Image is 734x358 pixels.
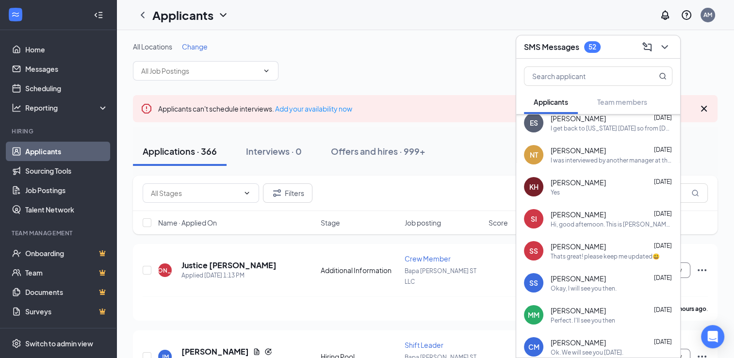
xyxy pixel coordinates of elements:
[639,39,655,55] button: ComposeMessage
[264,348,272,356] svg: Reapply
[654,274,672,281] span: [DATE]
[674,305,706,312] b: 2 hours ago
[25,161,108,180] a: Sourcing Tools
[551,146,606,155] span: [PERSON_NAME]
[489,218,508,228] span: Score
[151,188,239,198] input: All Stages
[405,267,476,285] span: Bapa [PERSON_NAME] ST LLC
[405,254,451,263] span: Crew Member
[551,316,615,325] div: Perfect. I'll see you then
[217,9,229,21] svg: ChevronDown
[528,310,539,320] div: MM
[551,274,606,283] span: [PERSON_NAME]
[25,79,108,98] a: Scheduling
[141,103,152,114] svg: Error
[530,118,538,128] div: ES
[246,145,302,157] div: Interviews · 0
[12,103,21,113] svg: Analysis
[551,284,617,293] div: Okay, I will see you then.
[654,338,672,345] span: [DATE]
[529,182,538,192] div: KH
[275,104,352,113] a: Add your availability now
[25,103,109,113] div: Reporting
[641,41,653,53] svg: ComposeMessage
[141,65,259,76] input: All Job Postings
[143,145,217,157] div: Applications · 366
[25,282,108,302] a: DocumentsCrown
[182,42,208,51] span: Change
[243,189,251,197] svg: ChevronDown
[25,142,108,161] a: Applicants
[524,42,579,52] h3: SMS Messages
[321,218,340,228] span: Stage
[331,145,425,157] div: Offers and hires · 999+
[551,124,672,132] div: I get back to [US_STATE] [DATE] so from [DATE] on im available
[659,72,667,80] svg: MagnifyingGlass
[551,306,606,315] span: [PERSON_NAME]
[696,264,708,276] svg: Ellipses
[531,214,537,224] div: SI
[551,114,606,123] span: [PERSON_NAME]
[405,218,441,228] span: Job posting
[140,266,190,275] div: [PERSON_NAME]
[11,10,20,19] svg: WorkstreamLogo
[158,104,352,113] span: Applicants can't schedule interviews.
[551,348,623,357] div: Ok. We will see you [DATE].
[158,218,217,228] span: Name · Applied On
[657,39,672,55] button: ChevronDown
[529,246,538,256] div: SS
[133,42,172,51] span: All Locations
[94,10,103,20] svg: Collapse
[654,210,672,217] span: [DATE]
[152,7,213,23] h1: Applicants
[12,127,106,135] div: Hiring
[534,98,568,106] span: Applicants
[551,210,606,219] span: [PERSON_NAME]
[551,156,672,164] div: I was interviewed by another manager at the same location so you have further information on the ...
[181,271,277,280] div: Applied [DATE] 1:13 PM
[529,278,538,288] div: SS
[25,244,108,263] a: OnboardingCrown
[691,189,699,197] svg: MagnifyingGlass
[654,114,672,121] span: [DATE]
[137,9,148,21] svg: ChevronLeft
[551,178,606,187] span: [PERSON_NAME]
[551,188,560,196] div: Yes
[551,252,660,260] div: Thats great! please keep me updated😃
[25,263,108,282] a: TeamCrown
[597,98,647,106] span: Team members
[25,180,108,200] a: Job Postings
[321,265,399,275] div: Additional Information
[703,11,712,19] div: AM
[681,9,692,21] svg: QuestionInfo
[654,306,672,313] span: [DATE]
[181,260,277,271] h5: Justice [PERSON_NAME]
[25,302,108,321] a: SurveysCrown
[659,9,671,21] svg: Notifications
[263,183,312,203] button: Filter Filters
[181,346,249,357] h5: [PERSON_NAME]
[588,43,596,51] div: 52
[551,220,672,228] div: Hi, good afternoon. This is [PERSON_NAME]. Sorry, I changed my mind. So, I want work [DEMOGRAPHIC...
[25,200,108,219] a: Talent Network
[654,242,672,249] span: [DATE]
[253,348,261,356] svg: Document
[698,103,710,114] svg: Cross
[528,342,539,352] div: CM
[654,178,672,185] span: [DATE]
[262,67,270,75] svg: ChevronDown
[25,339,93,348] div: Switch to admin view
[12,229,106,237] div: Team Management
[551,338,606,347] span: [PERSON_NAME]
[551,242,606,251] span: [PERSON_NAME]
[25,59,108,79] a: Messages
[271,187,283,199] svg: Filter
[701,325,724,348] div: Open Intercom Messenger
[524,67,639,85] input: Search applicant
[25,40,108,59] a: Home
[654,146,672,153] span: [DATE]
[12,339,21,348] svg: Settings
[530,150,538,160] div: NT
[405,341,443,349] span: Shift Leader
